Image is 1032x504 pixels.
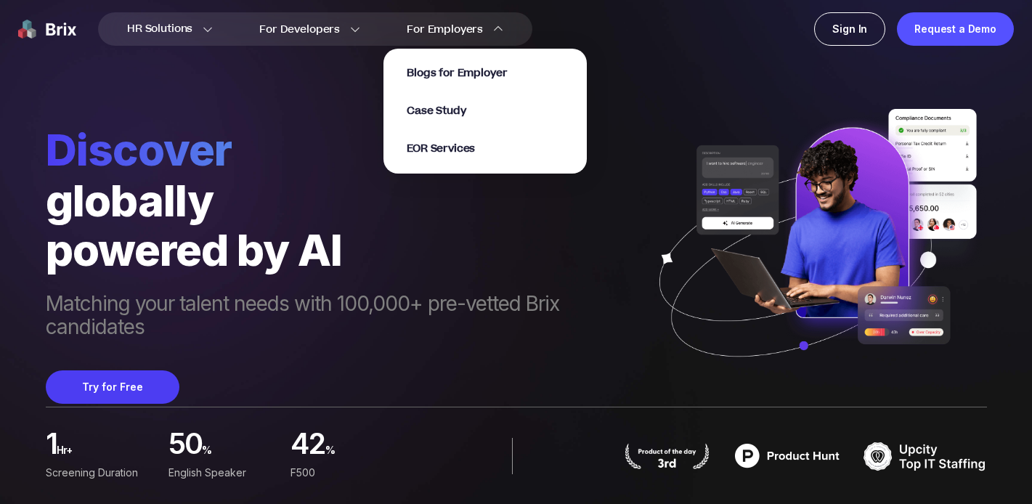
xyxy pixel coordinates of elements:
span: % [325,439,402,470]
img: TOP IT STAFFING [864,438,987,474]
img: product hunt badge [726,438,849,474]
a: Request a Demo [897,12,1014,46]
span: hr+ [57,439,156,470]
span: For Developers [259,22,340,37]
a: Blogs for Employer [407,65,507,81]
a: Sign In [814,12,885,46]
span: % [202,439,279,470]
a: Case Study [407,102,466,118]
button: Try for Free [46,370,179,404]
span: 50 [168,431,202,462]
div: powered by AI [46,225,641,275]
span: HR Solutions [127,17,192,41]
span: EOR Services [407,141,475,156]
a: EOR Services [407,140,475,156]
img: ai generate [641,109,987,387]
div: Screening duration [46,465,157,481]
span: Matching your talent needs with 100,000+ pre-vetted Brix candidates [46,292,641,341]
span: For Employers [407,22,483,37]
div: English Speaker [168,465,279,481]
div: globally [46,176,641,225]
span: 42 [290,431,325,462]
div: F500 [290,465,402,481]
img: product hunt badge [623,443,711,469]
span: Case Study [407,103,466,118]
span: Discover [46,123,641,176]
span: 1 [46,431,57,462]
